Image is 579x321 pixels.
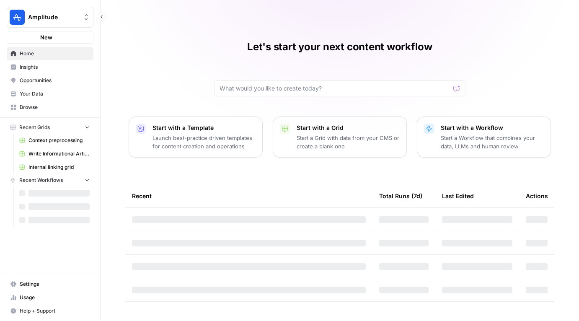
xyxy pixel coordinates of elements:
button: Start with a WorkflowStart a Workflow that combines your data, LLMs and human review [417,116,551,158]
a: Internal linking grid [16,160,93,174]
span: Home [20,50,90,57]
span: Usage [20,294,90,301]
a: Insights [7,60,93,74]
img: Amplitude Logo [10,10,25,25]
div: Actions [526,184,548,207]
span: Context preprocessing [28,137,90,144]
a: Home [7,47,93,60]
button: New [7,31,93,44]
button: Workspace: Amplitude [7,7,93,28]
span: Insights [20,63,90,71]
button: Help + Support [7,304,93,318]
p: Start with a Workflow [441,124,544,132]
input: What would you like to create today? [220,84,450,93]
div: Total Runs (7d) [379,184,422,207]
h1: Let's start your next content workflow [247,40,432,54]
p: Start a Workflow that combines your data, LLMs and human review [441,134,544,150]
span: Internal linking grid [28,163,90,171]
a: Write Informational Article [16,147,93,160]
p: Launch best-practice driven templates for content creation and operations [153,134,256,150]
div: Recent [132,184,366,207]
a: Browse [7,101,93,114]
span: Opportunities [20,77,90,84]
span: Recent Grids [19,124,50,131]
a: Your Data [7,87,93,101]
span: New [40,33,52,41]
a: Context preprocessing [16,134,93,147]
p: Start a Grid with data from your CMS or create a blank one [297,134,400,150]
span: Settings [20,280,90,288]
div: Last Edited [442,184,474,207]
span: Browse [20,104,90,111]
a: Usage [7,291,93,304]
span: Amplitude [28,13,79,21]
p: Start with a Template [153,124,256,132]
button: Recent Workflows [7,174,93,186]
a: Settings [7,277,93,291]
span: Your Data [20,90,90,98]
span: Write Informational Article [28,150,90,158]
button: Start with a GridStart a Grid with data from your CMS or create a blank one [273,116,407,158]
span: Recent Workflows [19,176,63,184]
button: Recent Grids [7,121,93,134]
button: Start with a TemplateLaunch best-practice driven templates for content creation and operations [129,116,263,158]
p: Start with a Grid [297,124,400,132]
a: Opportunities [7,74,93,87]
span: Help + Support [20,307,90,315]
